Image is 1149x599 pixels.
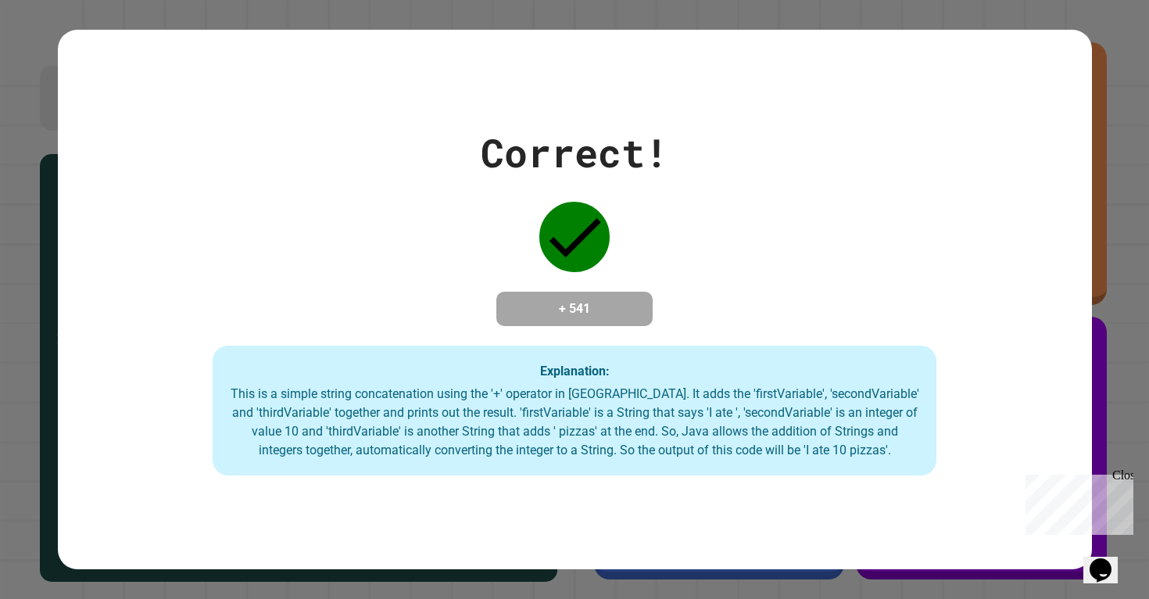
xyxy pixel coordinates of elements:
h4: + 541 [512,299,637,318]
div: Correct! [481,124,668,182]
div: This is a simple string concatenation using the '+' operator in [GEOGRAPHIC_DATA]. It adds the 'f... [228,385,921,460]
div: Chat with us now!Close [6,6,108,99]
iframe: chat widget [1019,468,1133,535]
iframe: chat widget [1083,536,1133,583]
strong: Explanation: [540,364,610,378]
